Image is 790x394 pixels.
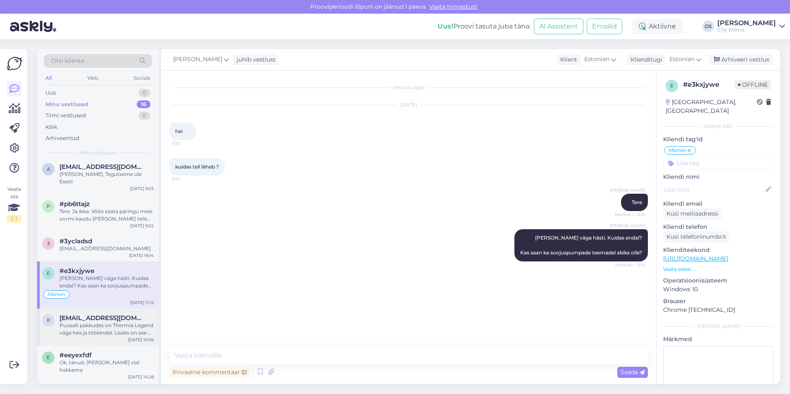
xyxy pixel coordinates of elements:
button: AI Assistent [534,19,583,34]
div: Proovi tasuta juba täna: [438,21,531,31]
span: [PERSON_NAME] [610,187,645,193]
div: Arhiveeri vestlus [709,54,773,65]
div: [DATE] 16:14 [129,252,154,259]
span: e [47,354,50,361]
span: Märten [669,148,686,153]
p: Märkmed [663,335,773,344]
div: Kõik [45,123,57,131]
span: e [670,83,673,89]
div: Arhiveeritud [45,134,79,142]
div: juhib vestlust [233,55,276,64]
div: Ok, tänud, [PERSON_NAME] vist hakkama [59,359,154,374]
div: Tiimi vestlused [45,112,86,120]
input: Lisa nimi [664,185,764,194]
input: Lisa tag [663,157,773,169]
div: # e3kxjywe [683,80,735,90]
span: Estonian [669,55,695,64]
div: Vaata siia [7,185,21,223]
span: r [47,317,50,323]
div: Klient [557,55,577,64]
div: [DATE] [169,101,648,109]
p: Operatsioonisüsteem [663,276,773,285]
p: Windows 10 [663,285,773,294]
img: Askly Logo [7,56,22,71]
span: kuidas teil läheb ? [175,164,219,170]
p: Kliendi telefon [663,223,773,231]
div: Aktiivne [632,19,683,34]
p: Brauser [663,297,773,306]
span: Nähtud ✓ 11:10 [614,211,645,218]
span: 11:10 [172,176,203,182]
span: #3ycladsd [59,237,92,245]
span: hei [175,128,183,134]
span: [PERSON_NAME] [610,223,645,229]
div: [DATE] 9:23 [130,185,154,192]
span: Tere [632,199,642,205]
span: Estonian [584,55,609,64]
div: [DATE] 14:28 [128,374,154,380]
div: 0 [138,112,150,120]
div: Tere. Ja ikka. Võite saata päringu meie vormi kaudu [PERSON_NAME] teile teha täpse pakkumise. [UR... [59,208,154,223]
span: #e3kxjywe [59,267,94,275]
button: Emailid [587,19,622,34]
span: Nähtud ✓ 11:12 [614,262,645,268]
span: Saada [621,368,645,376]
span: Märten [48,292,65,297]
span: Otsi kliente [51,57,84,65]
span: [PERSON_NAME] [173,55,222,64]
span: 3 [47,240,50,247]
div: All [44,73,53,83]
span: #pb6ttajz [59,200,90,208]
span: Minu vestlused [79,149,117,157]
div: Minu vestlused [45,100,88,109]
span: e [47,270,50,276]
div: 1 / 3 [7,215,21,223]
p: Klienditeekond [663,246,773,254]
div: Socials [132,73,152,83]
div: [PERSON_NAME] [717,20,776,26]
p: Kliendi tag'id [663,135,773,144]
span: Offline [735,80,771,89]
div: [PERSON_NAME] [663,323,773,330]
div: Puusalt pakkudes on Thermia Legend väga hea ja töökindel. Lisaks on see ka kampaania raames soods... [59,322,154,337]
span: rein@fcfb.eu [59,314,145,322]
p: Kliendi email [663,199,773,208]
p: Kliendi nimi [663,173,773,181]
span: 11:10 [172,140,203,147]
div: Klienditugi [627,55,662,64]
div: City Kliima [717,26,776,33]
span: p [47,203,50,209]
span: [PERSON_NAME] väga hästi. Kuidas endal? Kas saan ka soojuspumpade teemadel abiks olla? [520,235,642,256]
div: [DATE] 10:56 [128,337,154,343]
div: [EMAIL_ADDRESS][DOMAIN_NAME] [59,245,154,252]
b: Uus! [438,22,453,30]
div: [GEOGRAPHIC_DATA], [GEOGRAPHIC_DATA] [666,98,757,115]
p: Chrome [TECHNICAL_ID] [663,306,773,314]
a: Vaata hinnastust [427,3,480,10]
div: 16 [137,100,150,109]
div: Privaatne kommentaar [169,367,250,378]
div: OS [702,21,714,32]
a: [URL][DOMAIN_NAME] [663,255,728,262]
div: [PERSON_NAME]. Tegutseme üle Eesti! [59,171,154,185]
span: a [47,166,50,172]
div: Web [86,73,100,83]
div: [DATE] 11:12 [130,299,154,306]
div: Küsi meiliaadressi [663,208,722,219]
div: [PERSON_NAME] väga hästi. Kuidas endal? Kas saan ka soojuspumpade teemadel abiks olla? [59,275,154,290]
a: [PERSON_NAME]City Kliima [717,20,785,33]
div: Kliendi info [663,123,773,130]
div: Uus [45,89,56,97]
p: Vaata edasi ... [663,266,773,273]
div: Vestlus algas [169,84,648,91]
span: artirakki@hotmail.com [59,163,145,171]
span: #eeyexfdf [59,351,92,359]
div: 0 [138,89,150,97]
div: Küsi telefoninumbrit [663,231,730,242]
div: [DATE] 9:22 [130,223,154,229]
